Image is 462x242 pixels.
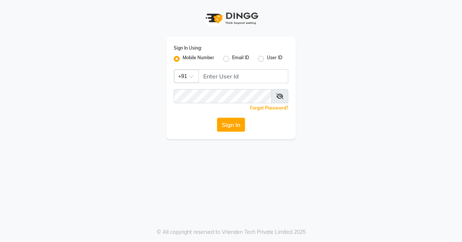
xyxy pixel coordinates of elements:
[267,54,282,63] label: User ID
[198,69,288,83] input: Username
[217,118,245,132] button: Sign In
[232,54,249,63] label: Email ID
[250,105,288,111] a: Forgot Password?
[183,54,214,63] label: Mobile Number
[174,89,272,103] input: Username
[174,45,202,51] label: Sign In Using:
[201,7,261,29] img: logo1.svg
